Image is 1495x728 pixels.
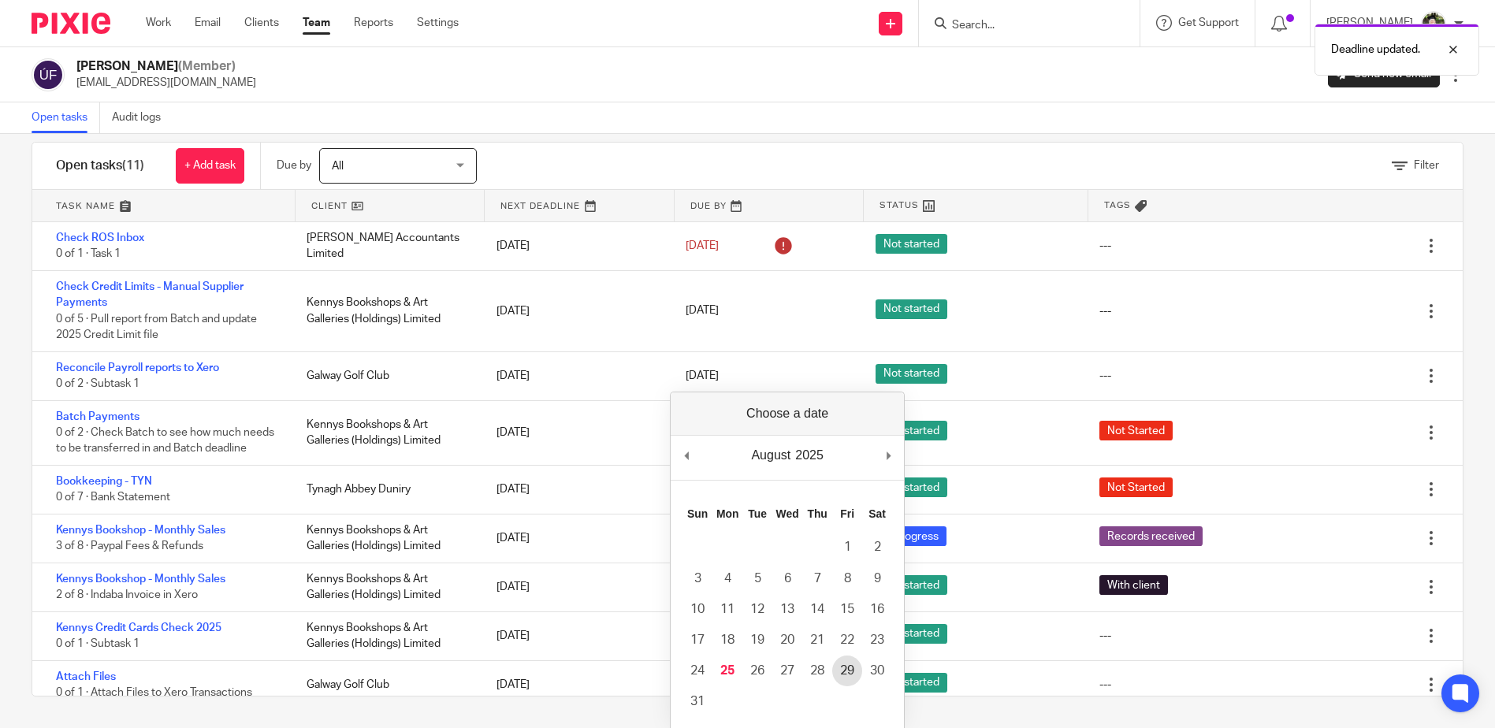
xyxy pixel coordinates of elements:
[1099,368,1111,384] div: ---
[1331,42,1420,58] p: Deadline updated.
[291,669,480,700] div: Galway Golf Club
[1099,575,1168,595] span: With client
[876,477,947,497] span: Not started
[876,526,946,546] span: In progress
[1099,628,1111,644] div: ---
[1104,199,1131,212] span: Tags
[862,594,892,625] button: 16
[876,234,947,254] span: Not started
[1099,477,1173,497] span: Not Started
[832,532,862,563] button: 1
[682,563,712,594] button: 3
[862,656,892,686] button: 30
[56,249,121,260] span: 0 of 1 · Task 1
[880,444,896,467] button: Next Month
[1414,160,1439,171] span: Filter
[332,161,344,172] span: All
[112,102,173,133] a: Audit logs
[749,444,793,467] div: August
[832,594,862,625] button: 15
[481,295,670,327] div: [DATE]
[56,638,139,649] span: 0 of 1 · Subtask 1
[244,15,279,31] a: Clients
[802,656,832,686] button: 28
[832,656,862,686] button: 29
[56,411,139,422] a: Batch Payments
[176,148,244,184] a: + Add task
[802,594,832,625] button: 14
[832,563,862,594] button: 8
[679,444,694,467] button: Previous Month
[862,625,892,656] button: 23
[291,360,480,392] div: Galway Golf Club
[291,474,480,505] div: Tynagh Abbey Duniry
[56,622,221,633] a: Kennys Credit Cards Check 2025
[682,625,712,656] button: 17
[742,594,772,625] button: 12
[1099,526,1203,546] span: Records received
[481,230,670,262] div: [DATE]
[56,476,152,487] a: Bookkeeping - TYN
[277,158,311,173] p: Due by
[291,612,480,660] div: Kennys Bookshops & Art Galleries (Holdings) Limited
[291,409,480,457] div: Kennys Bookshops & Art Galleries (Holdings) Limited
[291,514,480,563] div: Kennys Bookshops & Art Galleries (Holdings) Limited
[1099,421,1173,440] span: Not Started
[56,589,198,600] span: 2 of 8 · Indaba Invoice in Xero
[481,669,670,700] div: [DATE]
[32,102,100,133] a: Open tasks
[876,624,947,644] span: Not started
[772,656,802,686] button: 27
[56,492,170,503] span: 0 of 7 · Bank Statement
[686,306,719,317] span: [DATE]
[56,687,252,698] span: 0 of 1 · Attach Files to Xero Transactions
[682,686,712,717] button: 31
[802,625,832,656] button: 21
[56,281,244,308] a: Check Credit Limits - Manual Supplier Payments
[687,507,708,520] abbr: Sunday
[868,507,886,520] abbr: Saturday
[76,58,256,75] h2: [PERSON_NAME]
[56,574,225,585] a: Kennys Bookshop - Monthly Sales
[807,507,827,520] abbr: Thursday
[876,299,947,319] span: Not started
[56,362,219,373] a: Reconcile Payroll reports to Xero
[876,421,947,440] span: Not started
[291,287,480,335] div: Kennys Bookshops & Art Galleries (Holdings) Limited
[776,507,799,520] abbr: Wednesday
[832,625,862,656] button: 22
[748,507,767,520] abbr: Tuesday
[862,563,892,594] button: 9
[772,625,802,656] button: 20
[56,427,274,455] span: 0 of 2 · Check Batch to see how much needs to be transferred in and Batch deadline
[146,15,171,31] a: Work
[481,522,670,554] div: [DATE]
[712,625,742,656] button: 18
[291,563,480,611] div: Kennys Bookshops & Art Galleries (Holdings) Limited
[712,594,742,625] button: 11
[862,532,892,563] button: 2
[876,673,947,693] span: Not started
[802,563,832,594] button: 7
[712,563,742,594] button: 4
[481,474,670,505] div: [DATE]
[1099,677,1111,693] div: ---
[742,656,772,686] button: 26
[686,370,719,381] span: [DATE]
[840,507,854,520] abbr: Friday
[195,15,221,31] a: Email
[56,314,257,341] span: 0 of 5 · Pull report from Batch and update 2025 Credit Limit file
[354,15,393,31] a: Reports
[291,222,480,270] div: [PERSON_NAME] Accountants Limited
[772,563,802,594] button: 6
[56,671,116,682] a: Attach Files
[772,594,802,625] button: 13
[417,15,459,31] a: Settings
[32,58,65,91] img: svg%3E
[1099,238,1111,254] div: ---
[742,625,772,656] button: 19
[481,620,670,652] div: [DATE]
[56,378,139,389] span: 0 of 2 · Subtask 1
[56,541,203,552] span: 3 of 8 · Paypal Fees & Refunds
[481,571,670,603] div: [DATE]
